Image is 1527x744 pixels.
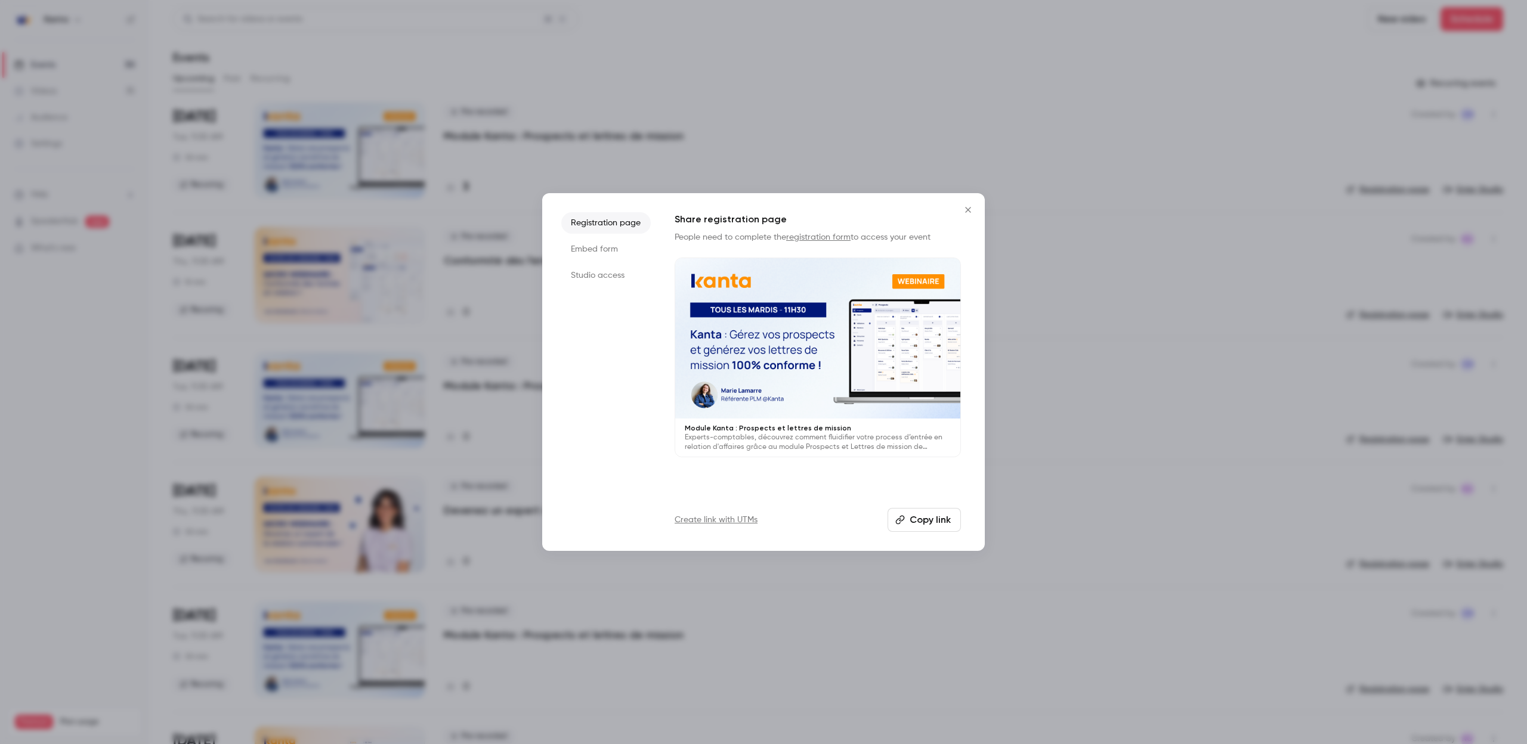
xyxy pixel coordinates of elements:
li: Studio access [561,265,651,286]
li: Registration page [561,212,651,234]
p: People need to complete the to access your event [675,231,961,243]
h1: Share registration page [675,212,961,227]
p: Experts-comptables, découvrez comment fluidifier votre process d’entrée en relation d'affaires gr... [685,433,951,452]
li: Embed form [561,238,651,260]
a: Create link with UTMs [675,514,758,526]
p: Module Kanta : Prospects et lettres de mission [685,423,951,433]
a: Module Kanta : Prospects et lettres de missionExperts-comptables, découvrez comment fluidifier vo... [675,258,961,457]
button: Copy link [888,508,961,532]
a: registration form [786,233,851,241]
button: Close [956,198,980,222]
